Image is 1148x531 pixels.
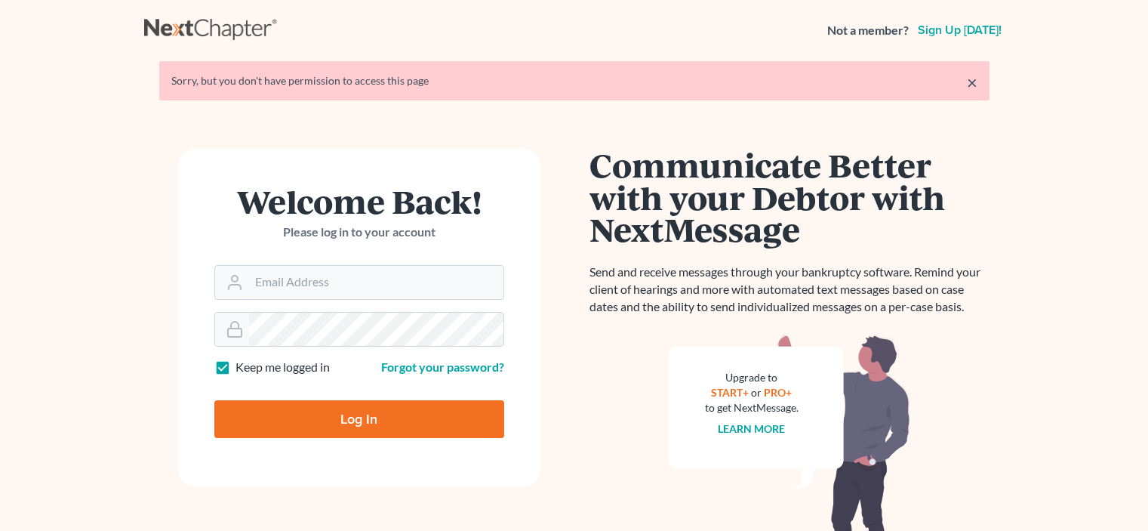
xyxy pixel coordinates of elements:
[705,370,799,385] div: Upgrade to
[705,400,799,415] div: to get NextMessage.
[915,24,1005,36] a: Sign up [DATE]!
[235,359,330,376] label: Keep me logged in
[214,400,504,438] input: Log In
[751,386,762,399] span: or
[589,149,989,245] h1: Communicate Better with your Debtor with NextMessage
[214,224,504,241] p: Please log in to your account
[249,266,503,299] input: Email Address
[711,386,749,399] a: START+
[827,22,909,39] strong: Not a member?
[764,386,792,399] a: PRO+
[381,360,504,374] a: Forgot your password?
[718,422,785,435] a: Learn more
[171,73,977,88] div: Sorry, but you don't have permission to access this page
[967,73,977,91] a: ×
[589,264,989,316] p: Send and receive messages through your bankruptcy software. Remind your client of hearings and mo...
[214,185,504,218] h1: Welcome Back!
